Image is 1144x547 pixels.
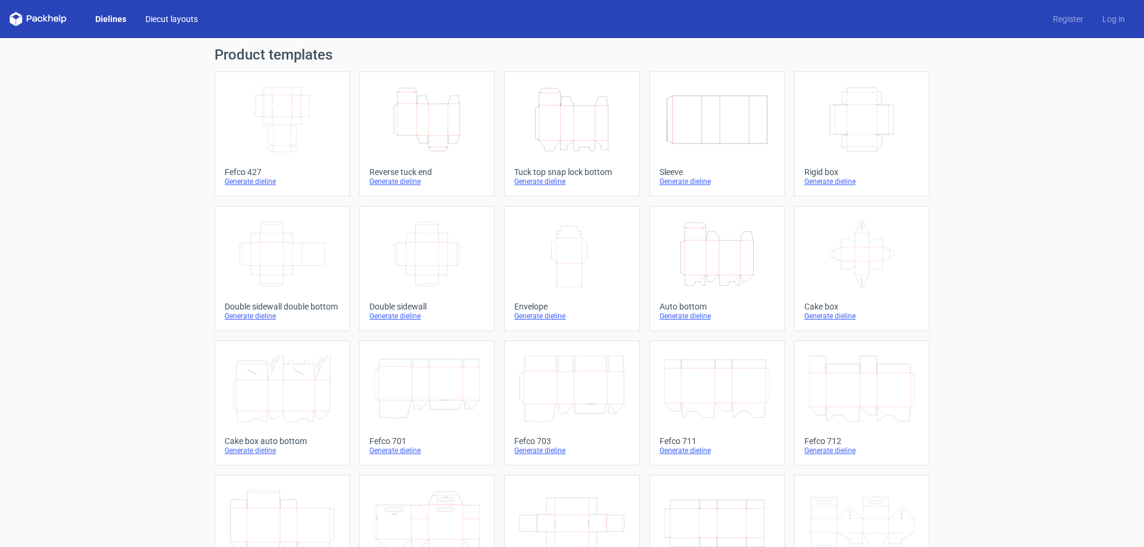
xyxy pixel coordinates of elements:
[369,177,484,186] div: Generate dieline
[649,71,785,196] a: SleeveGenerate dieline
[225,311,340,321] div: Generate dieline
[214,71,350,196] a: Fefco 427Generate dieline
[649,340,785,465] a: Fefco 711Generate dieline
[804,446,919,455] div: Generate dieline
[225,446,340,455] div: Generate dieline
[514,177,629,186] div: Generate dieline
[804,167,919,177] div: Rigid box
[504,340,639,465] a: Fefco 703Generate dieline
[1043,13,1093,25] a: Register
[504,71,639,196] a: Tuck top snap lock bottomGenerate dieline
[660,167,775,177] div: Sleeve
[514,446,629,455] div: Generate dieline
[225,302,340,311] div: Double sidewall double bottom
[794,71,929,196] a: Rigid boxGenerate dieline
[794,206,929,331] a: Cake boxGenerate dieline
[514,302,629,311] div: Envelope
[225,436,340,446] div: Cake box auto bottom
[1093,13,1134,25] a: Log in
[660,177,775,186] div: Generate dieline
[136,13,207,25] a: Diecut layouts
[225,167,340,177] div: Fefco 427
[359,340,495,465] a: Fefco 701Generate dieline
[514,167,629,177] div: Tuck top snap lock bottom
[369,436,484,446] div: Fefco 701
[225,177,340,186] div: Generate dieline
[214,340,350,465] a: Cake box auto bottomGenerate dieline
[804,302,919,311] div: Cake box
[514,311,629,321] div: Generate dieline
[359,206,495,331] a: Double sidewallGenerate dieline
[359,71,495,196] a: Reverse tuck endGenerate dieline
[369,302,484,311] div: Double sidewall
[804,177,919,186] div: Generate dieline
[660,302,775,311] div: Auto bottom
[504,206,639,331] a: EnvelopeGenerate dieline
[369,311,484,321] div: Generate dieline
[649,206,785,331] a: Auto bottomGenerate dieline
[369,167,484,177] div: Reverse tuck end
[794,340,929,465] a: Fefco 712Generate dieline
[214,48,929,62] h1: Product templates
[804,311,919,321] div: Generate dieline
[804,436,919,446] div: Fefco 712
[660,436,775,446] div: Fefco 711
[514,436,629,446] div: Fefco 703
[660,446,775,455] div: Generate dieline
[214,206,350,331] a: Double sidewall double bottomGenerate dieline
[86,13,136,25] a: Dielines
[369,446,484,455] div: Generate dieline
[660,311,775,321] div: Generate dieline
